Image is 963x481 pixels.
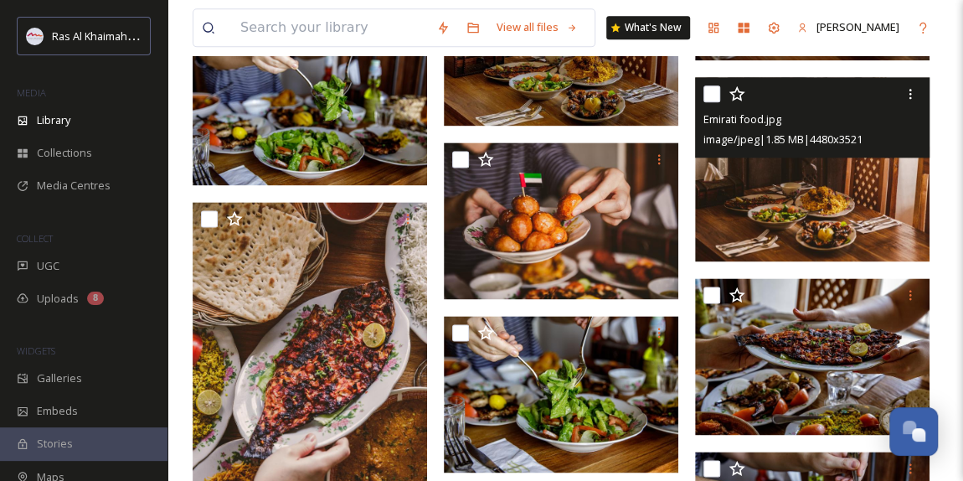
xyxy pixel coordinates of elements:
[17,232,53,245] span: COLLECT
[37,291,79,307] span: Uploads
[17,86,46,99] span: MEDIA
[816,19,899,34] span: [PERSON_NAME]
[37,112,70,128] span: Library
[232,9,428,46] input: Search your library
[37,258,59,274] span: UGC
[703,111,781,127] span: Emirati food.jpg
[444,316,678,473] img: Emirati food.jpg
[889,407,938,456] button: Open Chat
[193,28,427,185] img: Emirati food.jpg
[695,77,930,261] img: Emirati food.jpg
[606,16,690,39] a: What's New
[444,142,678,299] img: Emirati food.jpg
[17,344,55,357] span: WIDGETS
[52,28,289,44] span: Ras Al Khaimah Tourism Development Authority
[488,11,586,44] a: View all files
[37,403,78,419] span: Embeds
[37,145,92,161] span: Collections
[87,292,104,305] div: 8
[27,28,44,44] img: Logo_RAKTDA_RGB-01.png
[37,436,73,452] span: Stories
[37,370,82,386] span: Galleries
[789,11,908,44] a: [PERSON_NAME]
[695,278,930,435] img: Emirati food.jpg
[703,132,863,147] span: image/jpeg | 1.85 MB | 4480 x 3521
[37,178,111,194] span: Media Centres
